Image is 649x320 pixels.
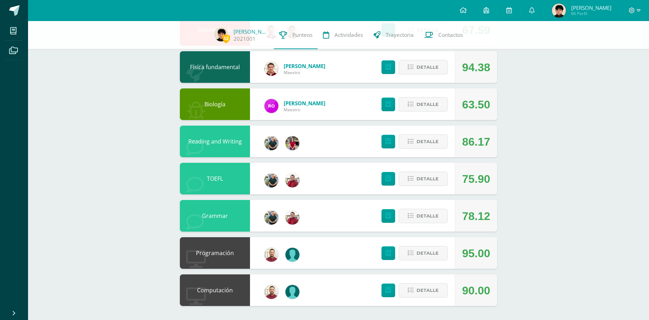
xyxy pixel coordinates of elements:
a: Actividades [318,21,368,49]
img: 76b79572e868f347d82537b4f7bc2cf5.png [264,62,278,76]
span: Actividades [334,31,363,39]
button: Detalle [399,283,448,298]
button: Detalle [399,97,448,112]
span: Detalle [417,209,439,222]
img: 08228f36aa425246ac1f75ab91e507c5.png [264,99,278,113]
img: 4433c8ec4d0dcbe293dd19cfa8535420.png [285,173,299,187]
div: 95.00 [462,238,490,269]
img: d3b263647c2d686994e508e2c9b90e59.png [264,173,278,187]
img: 9f417f221a50e53a74bb908f05c7e53d.png [285,248,299,262]
img: e5b019aa7f8ef8ca40c9d9cad2d12463.png [264,285,278,299]
img: ea60e6a584bd98fae00485d881ebfd6b.png [285,136,299,150]
img: d3b263647c2d686994e508e2c9b90e59.png [264,211,278,225]
span: Mi Perfil [571,11,611,16]
div: 63.50 [462,89,490,120]
a: [PERSON_NAME] [284,62,325,69]
button: Detalle [399,209,448,223]
a: 2021001 [234,35,256,42]
span: Punteos [292,31,312,39]
a: Punteos [274,21,318,49]
button: Detalle [399,246,448,260]
img: 9f417f221a50e53a74bb908f05c7e53d.png [285,285,299,299]
span: Contactos [438,31,463,39]
div: 90.00 [462,275,490,306]
span: Detalle [417,135,439,148]
div: 86.17 [462,126,490,158]
span: Maestro [284,69,325,75]
span: Trayectoria [386,31,414,39]
img: e5b019aa7f8ef8ca40c9d9cad2d12463.png [264,248,278,262]
a: [PERSON_NAME] [234,28,269,35]
span: [PERSON_NAME] [571,4,611,11]
span: Detalle [417,98,439,111]
div: Computación [180,274,250,306]
img: d3b263647c2d686994e508e2c9b90e59.png [264,136,278,150]
a: Trayectoria [368,21,419,49]
a: [PERSON_NAME] [284,100,325,107]
div: Grammar [180,200,250,232]
span: Detalle [417,172,439,185]
div: 94.38 [462,52,490,83]
button: Detalle [399,172,448,186]
span: Detalle [417,61,439,74]
a: Contactos [419,21,468,49]
div: Física fundamental [180,51,250,83]
img: df962ed01f737edf80b9344964ad4743.png [214,27,228,41]
div: TOEFL [180,163,250,194]
span: 52 [222,34,230,43]
img: df962ed01f737edf80b9344964ad4743.png [552,4,566,18]
span: Detalle [417,247,439,260]
div: Programación [180,237,250,269]
img: 4433c8ec4d0dcbe293dd19cfa8535420.png [285,211,299,225]
div: 78.12 [462,200,490,232]
button: Detalle [399,60,448,74]
span: Maestro [284,107,325,113]
div: Reading and Writing [180,126,250,157]
div: 75.90 [462,163,490,195]
button: Detalle [399,134,448,149]
div: Biología [180,88,250,120]
span: Detalle [417,284,439,297]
